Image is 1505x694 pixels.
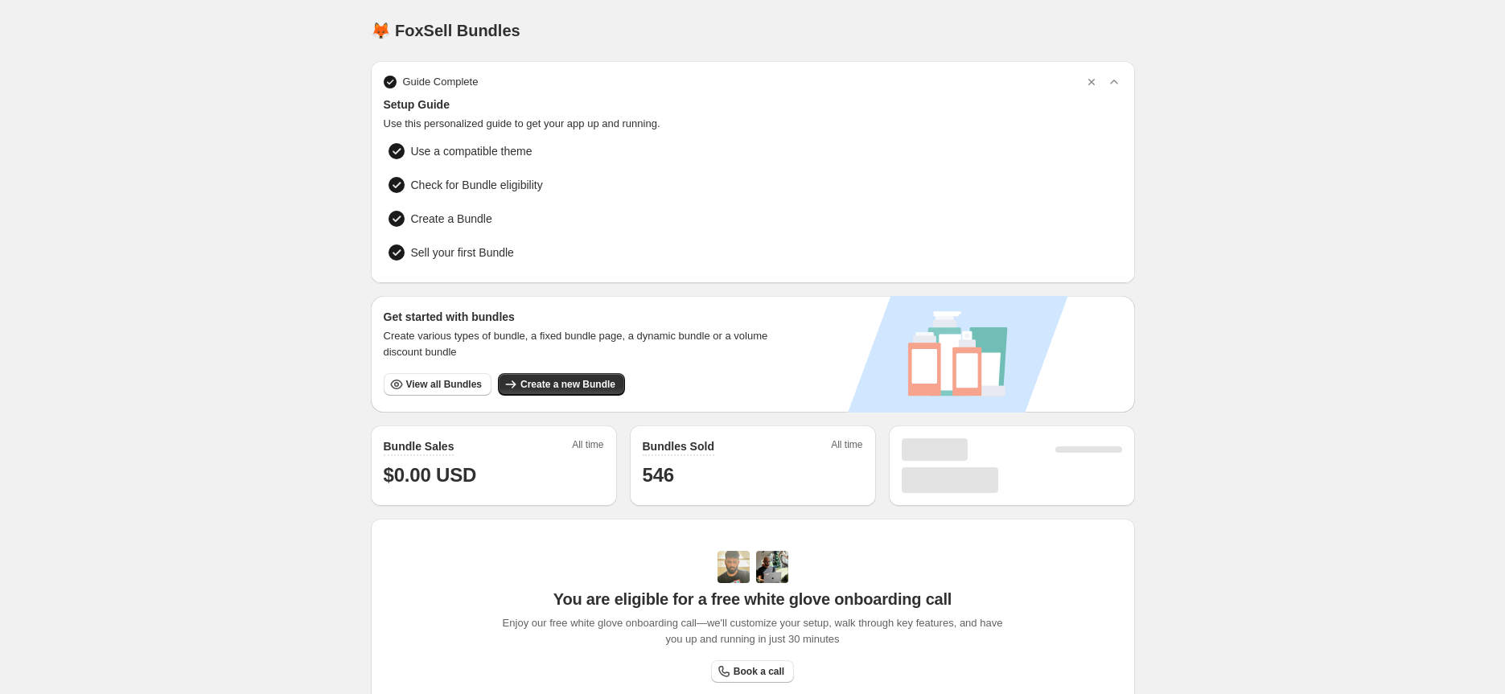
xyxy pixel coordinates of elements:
h1: 🦊 FoxSell Bundles [371,21,520,40]
img: Adi [718,551,750,583]
span: Sell your first Bundle [411,244,514,261]
span: Guide Complete [403,74,479,90]
a: Book a call [711,660,794,683]
h3: Get started with bundles [384,309,783,325]
span: All time [572,438,603,456]
h2: Bundle Sales [384,438,454,454]
span: Check for Bundle eligibility [411,177,543,193]
h1: $0.00 USD [384,462,604,488]
h1: 546 [643,462,863,488]
span: Enjoy our free white glove onboarding call—we'll customize your setup, walk through key features,... [494,615,1011,647]
span: Create a new Bundle [520,378,615,391]
span: Book a call [734,665,784,678]
h2: Bundles Sold [643,438,714,454]
img: Prakhar [756,551,788,583]
span: You are eligible for a free white glove onboarding call [553,589,952,609]
span: Use a compatible theme [411,143,533,159]
span: Create various types of bundle, a fixed bundle page, a dynamic bundle or a volume discount bundle [384,328,783,360]
span: Create a Bundle [411,211,492,227]
button: Create a new Bundle [498,373,625,396]
span: View all Bundles [406,378,482,391]
span: Setup Guide [384,97,1122,113]
span: Use this personalized guide to get your app up and running. [384,116,1122,132]
button: View all Bundles [384,373,491,396]
span: All time [831,438,862,456]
